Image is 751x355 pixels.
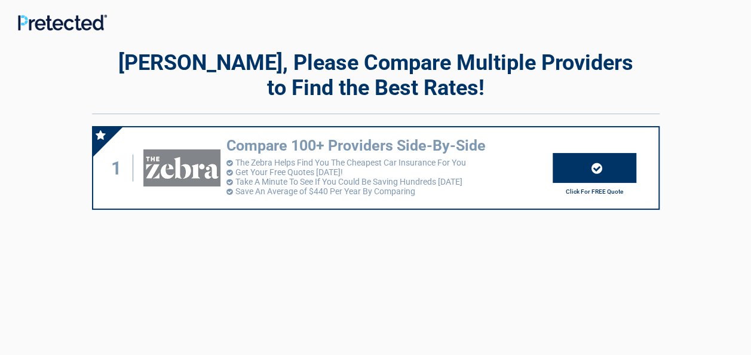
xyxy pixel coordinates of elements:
img: Main Logo [18,14,107,30]
div: 1 [105,155,134,182]
img: thezebra's logo [143,149,220,186]
li: The Zebra Helps Find You The Cheapest Car Insurance For You [226,158,553,167]
h2: [PERSON_NAME], Please Compare Multiple Providers to Find the Best Rates! [92,50,660,100]
li: Take A Minute To See If You Could Be Saving Hundreds [DATE] [226,177,553,186]
h2: Click For FREE Quote [553,188,636,195]
li: Save An Average of $440 Per Year By Comparing [226,186,553,196]
h3: Compare 100+ Providers Side-By-Side [226,136,553,156]
li: Get Your Free Quotes [DATE]! [226,167,553,177]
